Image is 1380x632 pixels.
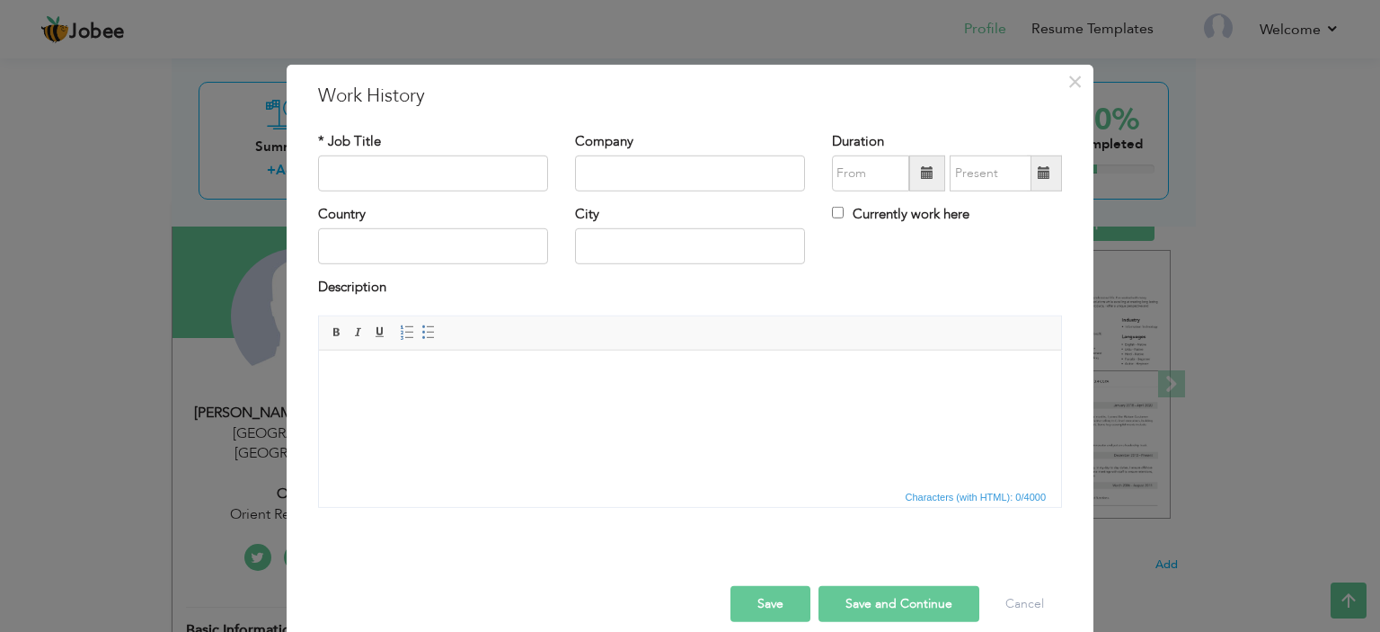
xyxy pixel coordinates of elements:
input: Present [950,156,1031,191]
label: * Job Title [318,131,381,150]
button: Close [1060,67,1089,95]
button: Save [730,586,810,622]
span: Characters (with HTML): 0/4000 [902,489,1050,505]
label: Currently work here [832,205,969,224]
div: Statistics [902,489,1052,505]
a: Italic [349,323,368,343]
label: City [575,205,599,224]
label: Company [575,131,633,150]
label: Description [318,278,386,297]
label: Duration [832,131,884,150]
a: Bold [327,323,347,343]
button: Cancel [987,586,1062,622]
button: Save and Continue [818,586,979,622]
input: From [832,156,909,191]
iframe: Rich Text Editor, workEditor [319,351,1061,485]
h3: Work History [318,82,1062,109]
span: × [1067,65,1083,97]
input: Currently work here [832,207,844,218]
a: Insert/Remove Bulleted List [419,323,438,343]
a: Underline [370,323,390,343]
a: Insert/Remove Numbered List [397,323,417,343]
label: Country [318,205,366,224]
